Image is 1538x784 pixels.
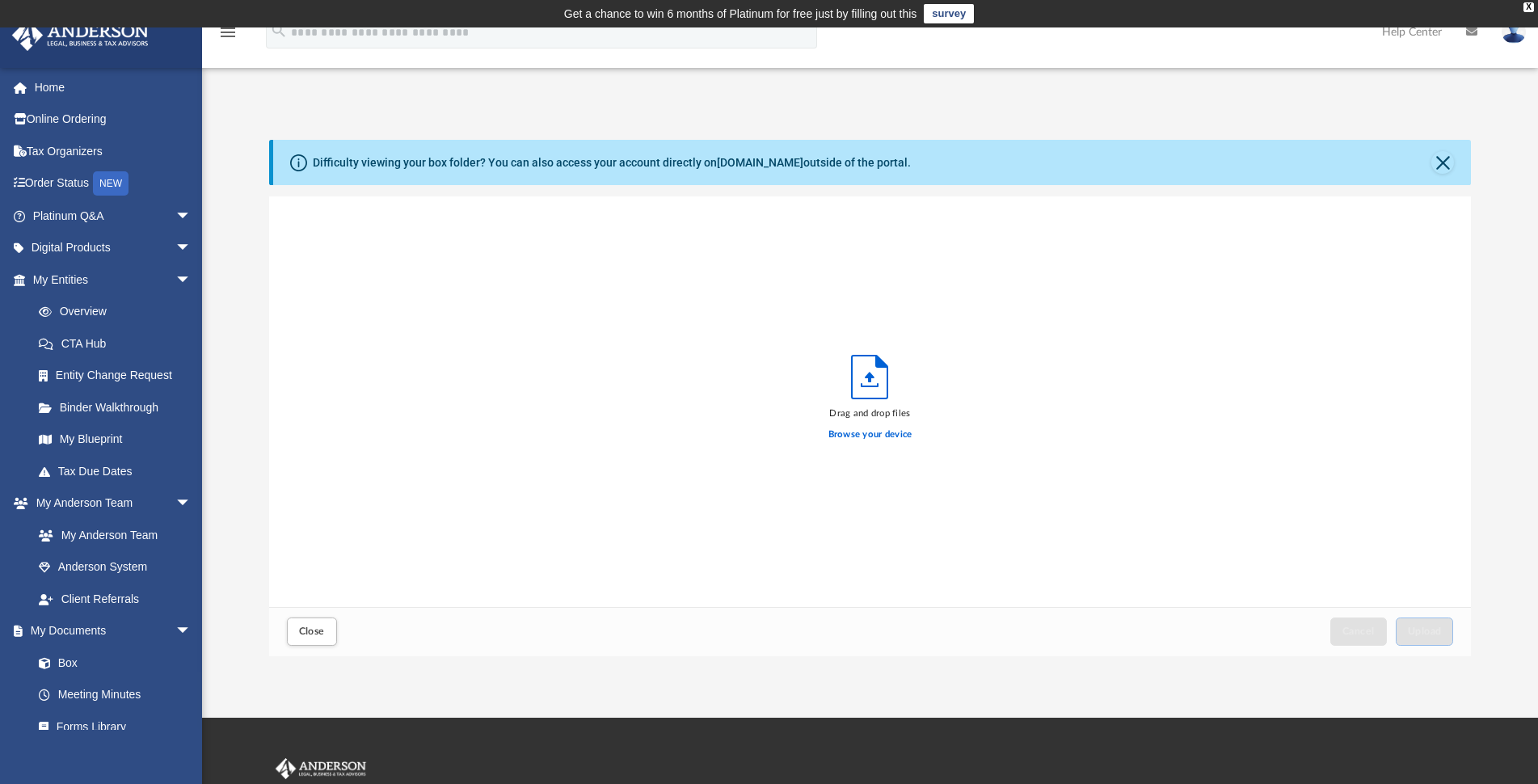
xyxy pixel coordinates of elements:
[1396,618,1454,646] button: Upload
[23,710,200,743] a: Forms Library
[23,391,216,424] a: Binder Walkthrough
[1502,20,1526,44] img: User Pic
[1330,618,1387,646] button: Cancel
[11,487,208,520] a: My Anderson Teamarrow_drop_down
[564,4,917,23] div: Get a chance to win 6 months of Platinum for free just by filling out this
[1523,2,1534,12] div: close
[11,200,216,232] a: Platinum Q&Aarrow_drop_down
[828,428,912,442] label: Browse your device
[313,154,911,171] div: Difficulty viewing your box folder? You can also access your account directly on outside of the p...
[287,618,337,646] button: Close
[23,519,200,551] a: My Anderson Team
[11,232,216,264] a: Digital Productsarrow_drop_down
[717,156,803,169] a: [DOMAIN_NAME]
[924,4,974,23] a: survey
[23,424,208,456] a: My Blueprint
[269,196,1472,656] div: Upload
[7,19,154,51] img: Anderson Advisors Platinum Portal
[175,615,208,648] span: arrow_drop_down
[11,167,216,200] a: Order StatusNEW
[175,232,208,265] span: arrow_drop_down
[11,263,216,296] a: My Entitiesarrow_drop_down
[23,583,208,615] a: Client Referrals
[175,487,208,521] span: arrow_drop_down
[23,327,216,360] a: CTA Hub
[23,360,216,392] a: Entity Change Request
[1431,151,1454,174] button: Close
[23,296,216,328] a: Overview
[93,171,129,196] div: NEW
[299,626,325,636] span: Close
[23,647,200,679] a: Box
[1342,626,1375,636] span: Cancel
[23,679,208,711] a: Meeting Minutes
[270,22,288,40] i: search
[1408,626,1442,636] span: Upload
[23,455,216,487] a: Tax Due Dates
[218,23,238,42] i: menu
[11,135,216,167] a: Tax Organizers
[23,551,208,584] a: Anderson System
[828,407,912,421] div: Drag and drop files
[175,200,208,233] span: arrow_drop_down
[218,31,238,42] a: menu
[11,615,208,647] a: My Documentsarrow_drop_down
[175,263,208,297] span: arrow_drop_down
[11,71,216,103] a: Home
[11,103,216,136] a: Online Ordering
[272,758,369,779] img: Anderson Advisors Platinum Portal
